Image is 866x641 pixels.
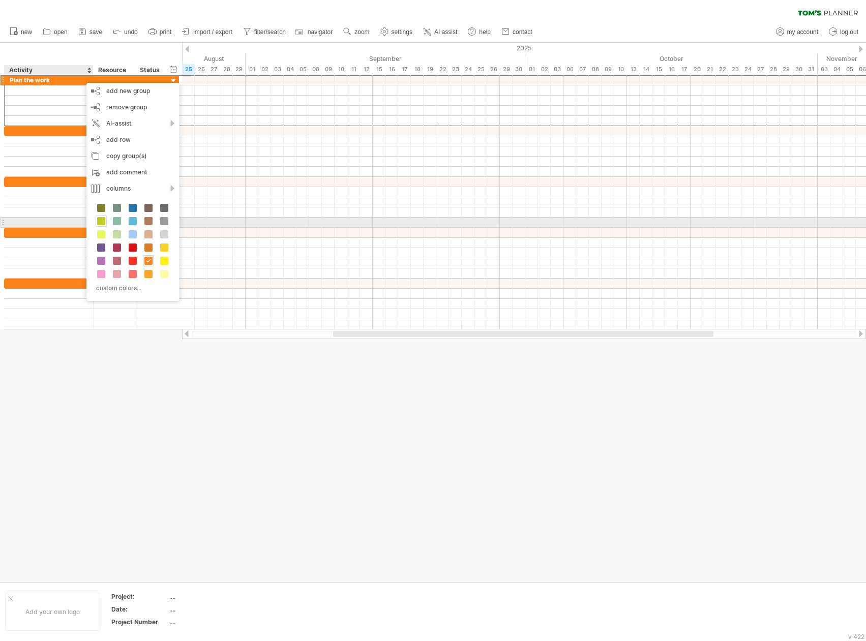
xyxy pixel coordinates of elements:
[182,64,195,75] div: Monday, 25 August 2025
[614,64,627,75] div: Friday, 10 October 2025
[146,25,174,39] a: print
[89,28,102,36] span: save
[538,64,551,75] div: Thursday, 2 October 2025
[525,53,818,64] div: October 2025
[398,64,411,75] div: Wednesday, 17 September 2025
[160,28,171,36] span: print
[271,64,284,75] div: Wednesday, 3 September 2025
[576,64,589,75] div: Tuesday, 7 October 2025
[465,25,494,39] a: help
[322,64,335,75] div: Tuesday, 9 September 2025
[169,592,255,601] div: ....
[513,28,532,36] span: contact
[21,28,32,36] span: new
[354,28,369,36] span: zoom
[360,64,373,75] div: Friday, 12 September 2025
[195,64,207,75] div: Tuesday, 26 August 2025
[258,64,271,75] div: Tuesday, 2 September 2025
[254,28,286,36] span: filter/search
[487,64,500,75] div: Friday, 26 September 2025
[729,64,741,75] div: Thursday, 23 October 2025
[843,64,856,75] div: Wednesday, 5 November 2025
[767,64,780,75] div: Tuesday, 28 October 2025
[10,75,88,85] div: Plan the work
[111,592,167,601] div: Project:
[246,64,258,75] div: Monday, 1 September 2025
[308,28,333,36] span: navigator
[773,25,821,39] a: my account
[169,605,255,614] div: ....
[716,64,729,75] div: Wednesday, 22 October 2025
[124,28,138,36] span: undo
[436,64,449,75] div: Monday, 22 September 2025
[86,83,180,99] div: add new group
[424,64,436,75] div: Friday, 19 September 2025
[421,25,460,39] a: AI assist
[563,64,576,75] div: Monday, 6 October 2025
[76,25,105,39] a: save
[296,64,309,75] div: Friday, 5 September 2025
[9,65,87,75] div: Activity
[220,64,233,75] div: Thursday, 28 August 2025
[378,25,415,39] a: settings
[335,64,347,75] div: Wednesday, 10 September 2025
[589,64,602,75] div: Wednesday, 8 October 2025
[449,64,462,75] div: Tuesday, 23 September 2025
[241,25,289,39] a: filter/search
[479,28,491,36] span: help
[627,64,640,75] div: Monday, 13 October 2025
[385,64,398,75] div: Tuesday, 16 September 2025
[233,64,246,75] div: Friday, 29 August 2025
[499,25,535,39] a: contact
[741,64,754,75] div: Friday, 24 October 2025
[106,103,147,111] span: remove group
[110,25,141,39] a: undo
[848,633,864,640] div: v 422
[98,65,129,75] div: Resource
[86,180,180,197] div: columns
[341,25,372,39] a: zoom
[294,25,336,39] a: navigator
[787,28,818,36] span: my account
[193,28,232,36] span: import / export
[111,605,167,614] div: Date:
[246,53,525,64] div: September 2025
[207,64,220,75] div: Wednesday, 27 August 2025
[551,64,563,75] div: Friday, 3 October 2025
[665,64,678,75] div: Thursday, 16 October 2025
[111,618,167,626] div: Project Number
[640,64,652,75] div: Tuesday, 14 October 2025
[7,25,35,39] a: new
[474,64,487,75] div: Thursday, 25 September 2025
[780,64,792,75] div: Wednesday, 29 October 2025
[86,148,180,164] div: copy group(s)
[347,64,360,75] div: Thursday, 11 September 2025
[86,115,180,132] div: AI-assist
[54,28,68,36] span: open
[792,64,805,75] div: Thursday, 30 October 2025
[602,64,614,75] div: Thursday, 9 October 2025
[86,164,180,180] div: add comment
[40,25,71,39] a: open
[180,25,235,39] a: import / export
[373,64,385,75] div: Monday, 15 September 2025
[678,64,691,75] div: Friday, 17 October 2025
[86,132,180,148] div: add row
[462,64,474,75] div: Wednesday, 24 September 2025
[818,64,830,75] div: Monday, 3 November 2025
[652,64,665,75] div: Wednesday, 15 October 2025
[434,28,457,36] span: AI assist
[703,64,716,75] div: Tuesday, 21 October 2025
[309,64,322,75] div: Monday, 8 September 2025
[826,25,861,39] a: log out
[169,618,255,626] div: ....
[513,64,525,75] div: Tuesday, 30 September 2025
[140,65,162,75] div: Status
[691,64,703,75] div: Monday, 20 October 2025
[754,64,767,75] div: Monday, 27 October 2025
[500,64,513,75] div: Monday, 29 September 2025
[830,64,843,75] div: Tuesday, 4 November 2025
[525,64,538,75] div: Wednesday, 1 October 2025
[92,281,171,295] div: custom colors...
[840,28,858,36] span: log out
